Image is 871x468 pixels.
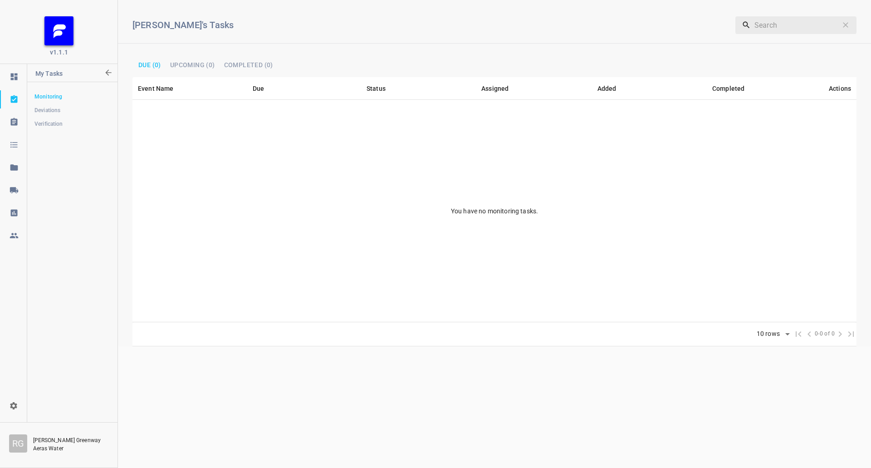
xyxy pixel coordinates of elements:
button: Due (0) [135,59,165,71]
span: Event Name [138,83,186,94]
a: Monitoring [27,88,117,106]
td: You have no monitoring tasks. [132,100,856,322]
div: 10 rows [751,327,793,341]
div: 10 rows [754,330,782,338]
span: Monitoring [34,92,110,101]
span: Assigned [481,83,520,94]
div: Completed [712,83,744,94]
span: Upcoming (0) [170,62,215,68]
span: Previous Page [804,329,815,340]
input: Search [754,16,837,34]
button: Completed (0) [220,59,277,71]
span: Completed [712,83,756,94]
h6: [PERSON_NAME]'s Tasks [132,18,606,32]
p: Aeras Water [33,444,106,453]
div: Assigned [481,83,509,94]
div: Status [367,83,386,94]
span: Due (0) [138,62,161,68]
span: Status [367,83,397,94]
p: [PERSON_NAME] Greenway [33,436,108,444]
div: Due [253,83,264,94]
span: Next Page [835,329,846,340]
span: Last Page [846,329,856,340]
span: Due [253,83,276,94]
a: Deviations [27,101,117,119]
span: Added [597,83,628,94]
span: 0-0 of 0 [815,330,835,339]
div: R G [9,434,27,453]
span: Completed (0) [224,62,273,68]
div: Added [597,83,617,94]
img: FB_Logo_Reversed_RGB_Icon.895fbf61.png [44,16,73,45]
button: Upcoming (0) [166,59,219,71]
p: My Tasks [35,64,103,86]
span: First Page [793,329,804,340]
svg: Search [742,20,751,30]
span: Verification [34,119,110,128]
span: Deviations [34,106,110,115]
a: Verification [27,115,117,133]
span: v1.1.1 [50,48,68,57]
div: Event Name [138,83,174,94]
